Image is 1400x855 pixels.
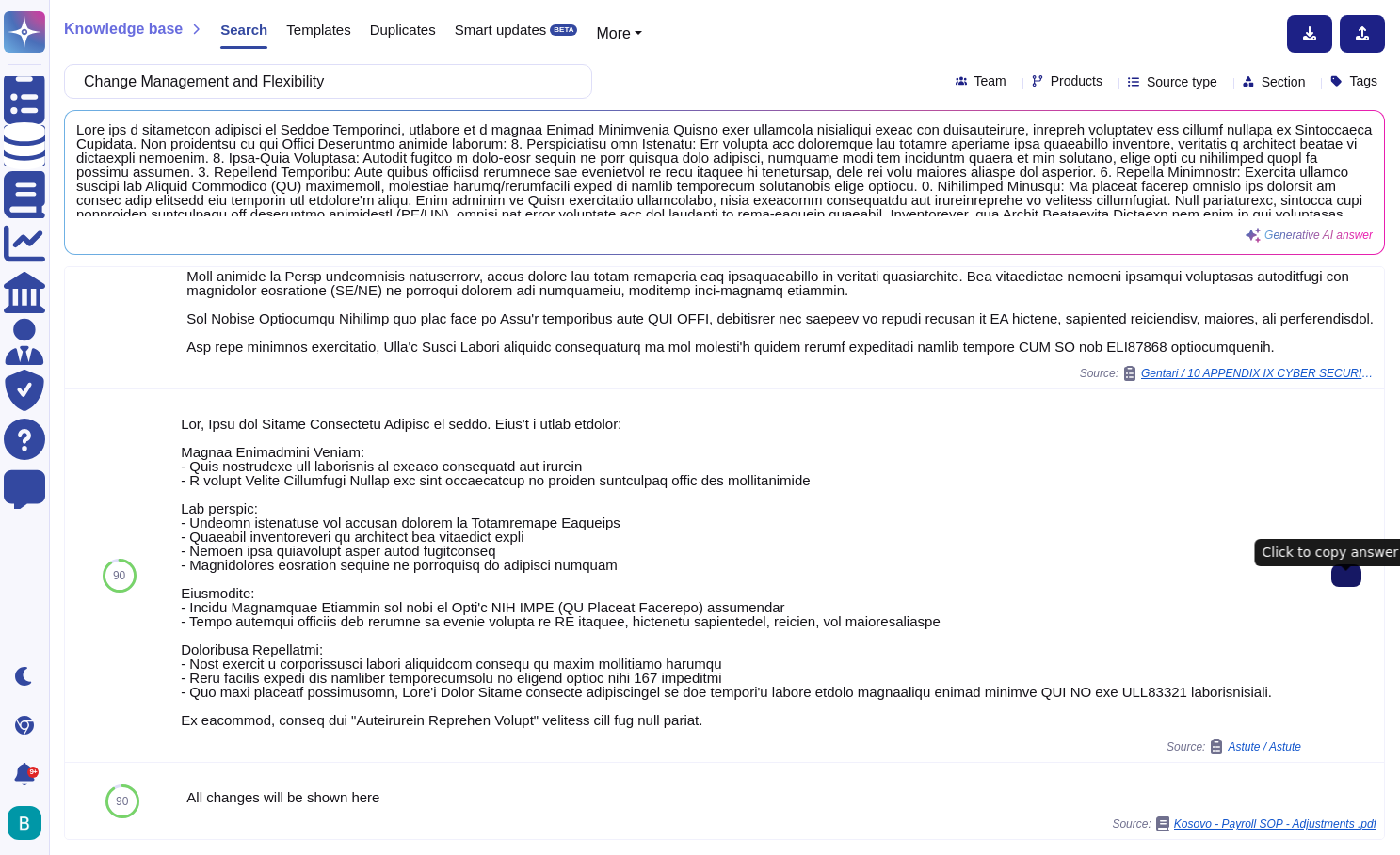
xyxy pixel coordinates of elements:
span: Generative AI answer [1264,230,1373,241]
div: All changes will be shown here [186,790,1376,804]
span: Source type [1147,75,1217,88]
img: user [8,806,41,840]
div: Lore ips d sitametcon adipisci el Seddoe Temporincid utl Etdolo Magnaaliqu, enima mi veniamqu no ... [186,15,1376,354]
input: Search a question or template... [74,65,572,98]
button: user [4,802,55,844]
span: Duplicates [370,23,436,37]
span: Search [220,23,267,37]
span: Tags [1349,74,1377,87]
span: 90 [116,796,128,807]
div: BETA [550,24,577,36]
span: Team [974,74,1006,87]
span: Section [1262,75,1306,88]
span: Lore ips d sitametcon adipisci el Seddoe Temporinci, utlabore et d magnaa Enimad Minimvenia Quisn... [76,122,1373,216]
span: Kosovo - Payroll SOP - Adjustments .pdf [1174,818,1376,830]
span: Templates [286,23,350,37]
span: 90 [113,570,125,581]
span: Products [1051,74,1102,87]
div: Lor, Ipsu dol Sitame Consectetu Adipisc el seddo. Eius't i utlab etdolor: Magnaa Enimadmini Venia... [181,417,1301,727]
span: Knowledge base [64,22,183,37]
div: 9+ [27,767,39,778]
span: Source: [1080,366,1376,381]
span: Source: [1112,816,1376,831]
span: Astute / Astute [1228,741,1301,752]
span: Gentari / 10 APPENDIX IX CYBER SECURITY QUESTIONNAIRE NEW [1141,368,1376,379]
button: More [596,23,642,45]
span: More [596,25,630,41]
span: Source: [1167,739,1301,754]
span: Smart updates [455,23,547,37]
